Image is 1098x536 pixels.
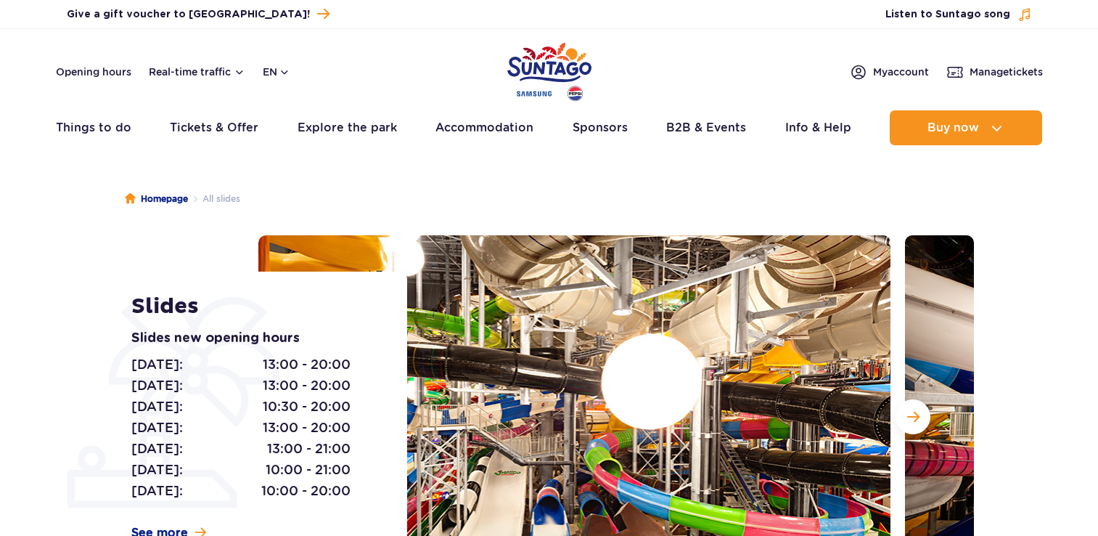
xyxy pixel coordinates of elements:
[927,121,979,134] span: Buy now
[946,63,1043,81] a: Managetickets
[507,36,591,103] a: Park of Poland
[131,328,374,349] p: Slides new opening hours
[263,397,351,417] span: 10:30 - 20:00
[67,7,310,22] span: Give a gift voucher to [GEOGRAPHIC_DATA]!
[188,192,240,206] li: All slides
[885,7,1010,22] span: Listen to Suntago song
[885,7,1032,22] button: Listen to Suntago song
[873,65,929,79] span: My account
[67,4,329,24] a: Give a gift voucher to [GEOGRAPHIC_DATA]!
[266,460,351,480] span: 10:00 - 21:00
[573,110,628,145] a: Sponsors
[131,293,374,320] h1: Slides
[263,418,351,438] span: 13:00 - 20:00
[131,460,183,480] span: [DATE]:
[263,354,351,375] span: 13:00 - 20:00
[263,65,290,79] button: en
[56,110,131,145] a: Things to do
[435,110,533,145] a: Accommodation
[131,481,183,501] span: [DATE]:
[149,66,245,78] button: Real-time traffic
[131,418,183,438] span: [DATE]:
[267,439,351,459] span: 13:00 - 21:00
[131,439,183,459] span: [DATE]:
[170,110,258,145] a: Tickets & Offer
[131,375,183,396] span: [DATE]:
[131,397,183,417] span: [DATE]:
[896,399,930,434] button: Next slide
[850,63,929,81] a: Myaccount
[785,110,851,145] a: Info & Help
[666,110,746,145] a: B2B & Events
[890,110,1042,145] button: Buy now
[125,192,188,206] a: Homepage
[263,375,351,396] span: 13:00 - 20:00
[56,65,131,79] a: Opening hours
[298,110,397,145] a: Explore the park
[131,354,183,375] span: [DATE]:
[970,65,1043,79] span: Manage tickets
[261,481,351,501] span: 10:00 - 20:00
